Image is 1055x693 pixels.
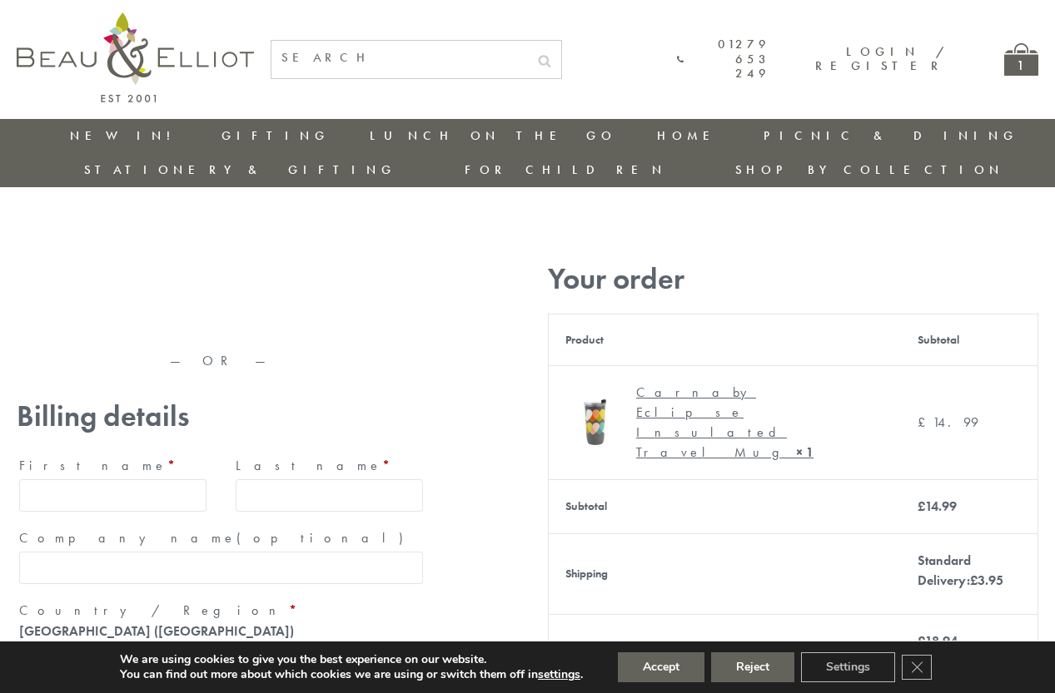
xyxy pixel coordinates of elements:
[801,652,895,682] button: Settings
[465,161,667,178] a: For Children
[19,622,294,640] strong: [GEOGRAPHIC_DATA] ([GEOGRAPHIC_DATA])
[19,597,423,624] label: Country / Region
[918,497,925,515] span: £
[735,161,1004,178] a: Shop by collection
[70,127,182,144] a: New in!
[17,399,425,433] h3: Billing details
[815,43,946,74] a: Login / Register
[17,12,254,102] img: logo
[902,655,932,680] button: Close GDPR Cookie Banner
[271,41,528,75] input: SEARCH
[1004,43,1038,76] a: 1
[970,572,978,589] span: £
[918,497,957,515] bdi: 14.99
[618,652,704,682] button: Accept
[764,127,1018,144] a: Picnic & Dining
[677,37,770,81] a: 01279 653 249
[370,127,616,144] a: Lunch On The Go
[918,413,978,431] bdi: 14.99
[901,314,1038,365] th: Subtotal
[549,314,901,365] th: Product
[221,127,330,144] a: Gifting
[13,255,429,295] iframe: Secure express checkout frame
[120,652,583,667] p: We are using cookies to give you the best experience on our website.
[548,262,1038,296] h3: Your order
[970,572,1003,589] bdi: 3.95
[549,533,901,614] th: Shipping
[657,127,724,144] a: Home
[236,453,423,479] label: Last name
[565,389,628,451] img: Carnaby Eclipse Insulated Travel Mug
[918,552,1003,589] label: Standard Delivery:
[796,443,814,461] strong: × 1
[918,413,933,431] span: £
[565,383,884,463] a: Carnaby Eclipse Insulated Travel Mug Carnaby Eclipse Insulated Travel Mug× 1
[918,632,958,650] bdi: 18.94
[120,667,583,682] p: You can find out more about which cookies we are using or switch them off in .
[236,529,413,547] span: (optional)
[636,383,872,463] div: Carnaby Eclipse Insulated Travel Mug
[549,614,901,689] th: Total
[711,652,794,682] button: Reject
[918,632,925,650] span: £
[19,525,423,552] label: Company name
[13,297,429,337] iframe: Secure express checkout frame
[549,479,901,533] th: Subtotal
[538,667,580,682] button: settings
[19,453,207,479] label: First name
[17,354,425,369] p: — OR —
[84,161,396,178] a: Stationery & Gifting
